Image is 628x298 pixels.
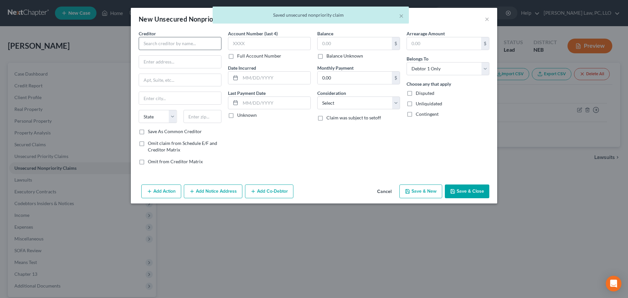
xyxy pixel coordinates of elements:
span: Omit from Creditor Matrix [148,159,203,164]
span: Unliquidated [416,101,442,106]
label: Arrearage Amount [407,30,445,37]
label: Monthly Payment [317,64,354,71]
input: Enter city... [139,92,221,104]
input: 0.00 [407,37,481,50]
div: $ [392,72,400,84]
button: Add Notice Address [184,184,242,198]
label: Balance [317,30,333,37]
input: Apt, Suite, etc... [139,74,221,86]
span: Disputed [416,90,434,96]
label: Account Number (last 4) [228,30,278,37]
button: Add Action [141,184,181,198]
input: Enter address... [139,56,221,68]
label: Date Incurred [228,64,256,71]
label: Choose any that apply [407,80,451,87]
div: $ [481,37,489,50]
button: Add Co-Debtor [245,184,293,198]
input: 0.00 [318,37,392,50]
label: Last Payment Date [228,90,266,96]
span: Belongs To [407,56,428,61]
label: Balance Unknown [326,53,363,59]
span: Contingent [416,111,439,117]
div: $ [392,37,400,50]
button: × [399,12,404,20]
input: 0.00 [318,72,392,84]
input: Search creditor by name... [139,37,221,50]
button: Cancel [372,185,397,198]
span: Claim was subject to setoff [326,115,381,120]
label: Full Account Number [237,53,281,59]
input: MM/DD/YYYY [240,97,310,109]
label: Consideration [317,90,346,96]
button: Save & Close [445,184,489,198]
div: Open Intercom Messenger [606,276,621,291]
label: Save As Common Creditor [148,128,202,135]
button: Save & New [399,184,442,198]
div: Saved unsecured nonpriority claim [218,12,404,18]
label: Unknown [237,112,257,118]
span: Omit claim from Schedule E/F and Creditor Matrix [148,140,217,152]
input: Enter zip... [183,110,222,123]
span: Creditor [139,31,156,36]
input: MM/DD/YYYY [240,72,310,84]
input: XXXX [228,37,311,50]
